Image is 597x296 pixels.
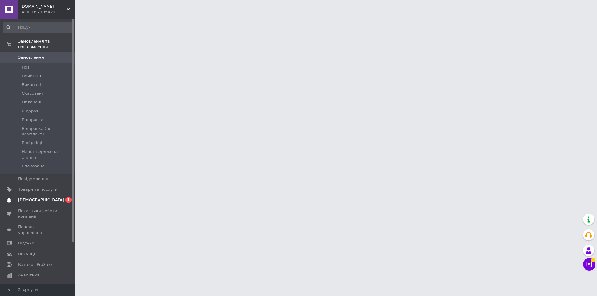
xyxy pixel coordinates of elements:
[18,187,58,192] span: Товари та послуги
[22,108,39,114] span: В дорозі
[18,176,48,182] span: Повідомлення
[583,258,595,271] button: Чат з покупцем
[20,9,75,15] div: Ваш ID: 2195029
[22,99,41,105] span: Оплачені
[65,197,72,203] span: 1
[22,82,41,88] span: Виконані
[22,149,73,160] span: Непідтверджена оплата
[18,197,64,203] span: [DEMOGRAPHIC_DATA]
[18,240,34,246] span: Відгуки
[22,117,44,123] span: Відправка
[18,55,44,60] span: Замовлення
[22,163,44,169] span: Спаковано
[22,140,42,146] span: В обробці
[22,126,73,137] span: Відправка (не комплект)
[22,73,41,79] span: Прийняті
[18,283,58,294] span: Інструменти веб-майстра та SEO
[22,91,43,96] span: Скасовані
[18,262,52,267] span: Каталог ProSale
[18,208,58,219] span: Показники роботи компанії
[18,224,58,235] span: Панель управління
[22,65,31,70] span: Нові
[18,39,75,50] span: Замовлення та повідомлення
[3,22,73,33] input: Пошук
[18,272,39,278] span: Аналітика
[20,4,67,9] span: dellux.com.ua
[18,251,35,257] span: Покупці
